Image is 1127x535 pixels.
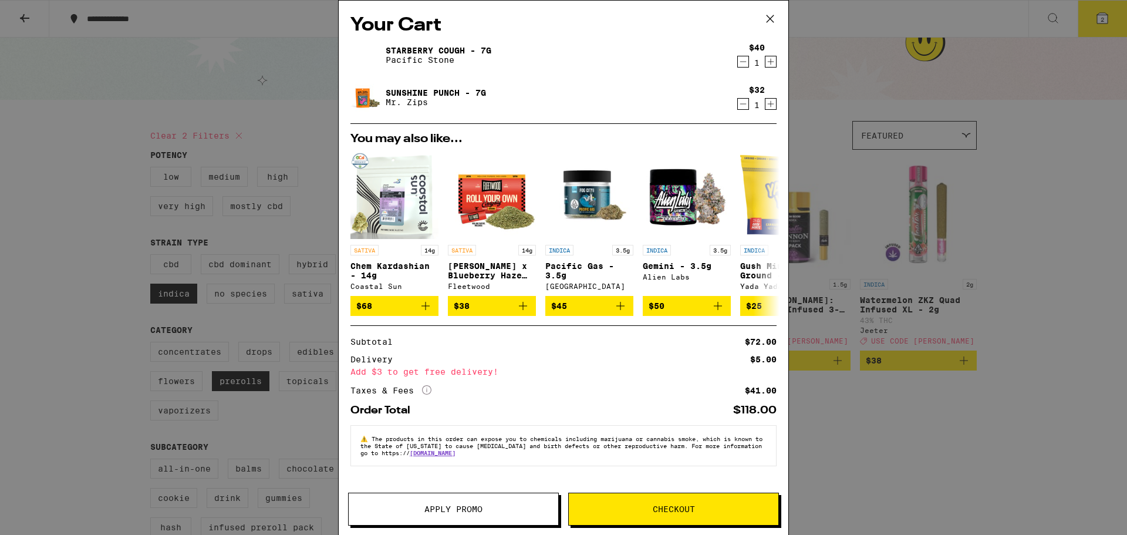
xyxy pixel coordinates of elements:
[448,282,536,290] div: Fleetwood
[350,151,438,239] img: Coastal Sun - Chem Kardashian - 14g
[350,261,438,280] p: Chem Kardashian - 14g
[710,245,731,255] p: 3.5g
[350,355,401,364] div: Delivery
[350,282,438,290] div: Coastal Sun
[350,84,383,112] img: Sunshine Punch - 7g
[740,151,828,296] a: Open page for Gush Mints Pre-Ground - 14g from Yada Yada
[649,301,664,311] span: $50
[350,39,383,72] img: StarBerry Cough - 7g
[348,493,559,526] button: Apply Promo
[360,435,372,442] span: ⚠️
[350,338,401,346] div: Subtotal
[740,261,828,280] p: Gush Mints Pre-Ground - 14g
[448,151,536,296] a: Open page for Jack Herer x Blueberry Haze Pre-Ground - 14g from Fleetwood
[448,261,536,280] p: [PERSON_NAME] x Blueberry Haze Pre-Ground - 14g
[643,261,731,271] p: Gemini - 3.5g
[545,245,573,255] p: INDICA
[643,273,731,281] div: Alien Labs
[350,133,777,145] h2: You may also like...
[551,301,567,311] span: $45
[448,296,536,316] button: Add to bag
[765,56,777,68] button: Increment
[350,296,438,316] button: Add to bag
[350,368,777,376] div: Add $3 to get free delivery!
[350,385,431,396] div: Taxes & Fees
[653,505,695,513] span: Checkout
[746,301,762,311] span: $25
[421,245,438,255] p: 14g
[386,46,491,55] a: StarBerry Cough - 7g
[545,261,633,280] p: Pacific Gas - 3.5g
[350,405,419,416] div: Order Total
[448,151,536,239] img: Fleetwood - Jack Herer x Blueberry Haze Pre-Ground - 14g
[454,301,470,311] span: $38
[7,8,85,18] span: Hi. Need any help?
[643,296,731,316] button: Add to bag
[749,100,765,110] div: 1
[518,245,536,255] p: 14g
[749,43,765,52] div: $40
[386,88,486,97] a: Sunshine Punch - 7g
[765,98,777,110] button: Increment
[745,386,777,395] div: $41.00
[612,245,633,255] p: 3.5g
[749,58,765,68] div: 1
[643,151,731,239] img: Alien Labs - Gemini - 3.5g
[356,301,372,311] span: $68
[360,435,762,456] span: The products in this order can expose you to chemicals including marijuana or cannabis smoke, whi...
[545,296,633,316] button: Add to bag
[733,405,777,416] div: $118.00
[643,151,731,296] a: Open page for Gemini - 3.5g from Alien Labs
[740,151,828,239] img: Yada Yada - Gush Mints Pre-Ground - 14g
[410,449,455,456] a: [DOMAIN_NAME]
[350,12,777,39] h2: Your Cart
[740,282,828,290] div: Yada Yada
[740,296,828,316] button: Add to bag
[350,245,379,255] p: SATIVA
[568,493,779,526] button: Checkout
[448,245,476,255] p: SATIVA
[386,97,486,107] p: Mr. Zips
[737,56,749,68] button: Decrement
[350,151,438,296] a: Open page for Chem Kardashian - 14g from Coastal Sun
[545,151,633,296] a: Open page for Pacific Gas - 3.5g from Fog City Farms
[424,505,482,513] span: Apply Promo
[740,245,768,255] p: INDICA
[545,151,633,239] img: Fog City Farms - Pacific Gas - 3.5g
[545,282,633,290] div: [GEOGRAPHIC_DATA]
[643,245,671,255] p: INDICA
[745,338,777,346] div: $72.00
[750,355,777,364] div: $5.00
[737,98,749,110] button: Decrement
[749,85,765,95] div: $32
[386,55,491,65] p: Pacific Stone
